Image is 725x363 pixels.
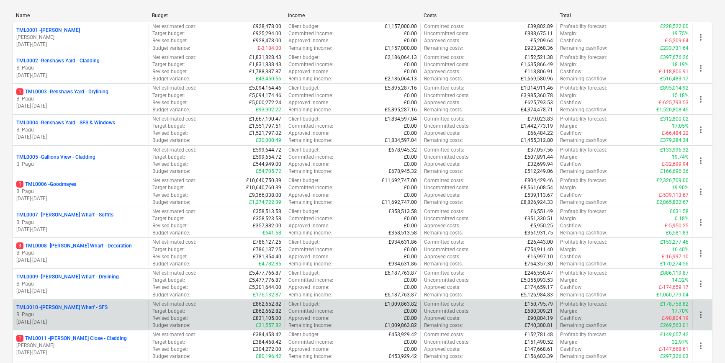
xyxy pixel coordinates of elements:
[424,199,463,206] p: Remaining costs :
[404,154,417,161] p: £0.00
[424,123,470,130] p: Uncommitted costs :
[660,23,689,30] p: £228,522.00
[16,57,145,79] div: TML0002 -Renshaws Yard - CladdingB. Pagu[DATE]-[DATE]
[16,126,145,134] p: B. Pagu
[152,147,196,154] p: Net estimated cost :
[424,130,460,137] p: Approved costs :
[253,154,281,161] p: £599,654.72
[288,130,329,137] p: Approved income :
[524,68,553,75] p: £118,806.91
[16,304,108,311] p: TML0010 - [PERSON_NAME] Wharf - SFS
[560,208,607,215] p: Profitability forecast :
[659,192,689,199] p: £-539,113.67
[152,45,190,52] p: Budget variance :
[16,119,115,126] p: TML0004 - Renshaws Yard - SFS & Windows
[16,181,23,188] span: 1
[696,310,706,320] span: more_vert
[253,30,281,37] p: £925,294.00
[16,64,145,72] p: B. Pagu
[152,68,188,75] p: Revised budget :
[560,54,607,61] p: Profitability forecast :
[152,92,185,99] p: Target budget :
[16,281,145,288] p: B. Pagu
[288,208,320,215] p: Client budget :
[404,99,417,106] p: £0.00
[288,30,333,37] p: Committed income :
[16,72,145,79] p: [DATE] - [DATE]
[424,192,460,199] p: Approved costs :
[424,37,460,44] p: Approved costs :
[288,184,333,191] p: Committed income :
[152,222,188,229] p: Revised budget :
[152,61,185,68] p: Target budget :
[385,23,417,30] p: £1,157,000.00
[152,116,196,123] p: Net estimated cost :
[152,85,196,92] p: Net estimated cost :
[660,75,689,82] p: £516,483.17
[385,75,417,82] p: £2,186,064.13
[257,45,281,52] p: £-3,184.00
[424,23,464,30] p: Committed costs :
[262,229,281,237] p: £641.58
[521,61,553,68] p: £1,635,866.49
[560,229,607,237] p: Remaining cashflow :
[665,37,689,44] p: £-5,209.64
[256,137,281,144] p: £30,000.49
[256,168,281,175] p: £54,705.72
[560,106,607,113] p: Remaining cashflow :
[249,85,281,92] p: £5,094,164.46
[560,13,689,18] div: Total
[388,147,417,154] p: £678,945.32
[152,23,196,30] p: Net estimated cost :
[424,154,470,161] p: Uncommitted costs :
[424,99,460,106] p: Approved costs :
[660,116,689,123] p: £312,800.02
[16,226,145,233] p: [DATE] - [DATE]
[253,147,281,154] p: £599,644.72
[385,137,417,144] p: £1,834,597.04
[521,106,553,113] p: £4,374,478.71
[256,106,281,113] p: £93,902.22
[288,154,333,161] p: Committed income :
[404,37,417,44] p: £0.00
[152,239,196,246] p: Net estimated cost :
[16,161,145,168] p: B. Pagu
[521,85,553,92] p: £1,014,911.46
[152,168,190,175] p: Budget variance :
[288,137,332,144] p: Remaining income :
[253,161,281,168] p: £544,949.00
[152,215,185,222] p: Target budget :
[249,123,281,130] p: £1,551,797.51
[530,37,553,44] p: £5,209.64
[16,273,119,281] p: TML0009 - [PERSON_NAME] Wharf - Drylining
[152,199,190,206] p: Budget variance :
[672,92,689,99] p: 15.18%
[253,246,281,253] p: £786,137.25
[16,103,145,110] p: [DATE] - [DATE]
[16,242,145,264] div: 3TML0008 -[PERSON_NAME] Wharf - DecorationB. Pagu[DATE]-[DATE]
[16,273,145,295] div: TML0009 -[PERSON_NAME] Wharf - DryliningB. Pagu[DATE]-[DATE]
[424,61,470,68] p: Uncommitted costs :
[696,32,706,42] span: more_vert
[521,75,553,82] p: £1,669,580.96
[16,181,145,202] div: 1TML0006 -GoodmayesB. Pagu[DATE]-[DATE]
[152,13,281,18] div: Budget
[288,85,320,92] p: Client budget :
[249,68,281,75] p: £1,788,387.87
[385,85,417,92] p: £5,895,287.16
[656,177,689,184] p: £2,326,709.00
[560,161,583,168] p: Cashflow :
[524,45,553,52] p: £923,268.36
[16,95,145,103] p: B. Pagu
[385,54,417,61] p: £2,186,064.13
[16,211,145,233] div: TML0007 -[PERSON_NAME] Wharf - SoffitsB. Pagu[DATE]-[DATE]
[424,161,460,168] p: Approved costs :
[16,34,145,41] p: [PERSON_NAME]
[521,184,553,191] p: £8,561,608.54
[530,222,553,229] p: £5,950.25
[16,242,23,249] span: 3
[527,116,553,123] p: £79,023.83
[16,335,145,356] div: 1TML0011 -[PERSON_NAME] Close - Cladding[PERSON_NAME][DATE]-[DATE]
[382,199,417,206] p: £11,692,747.00
[404,30,417,37] p: £0.00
